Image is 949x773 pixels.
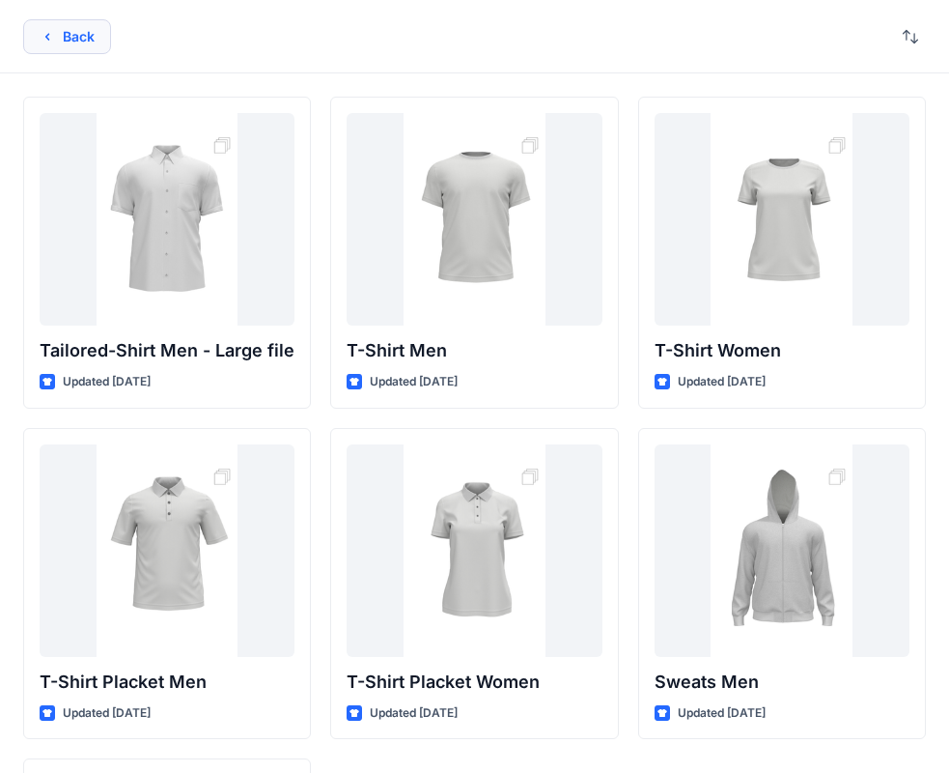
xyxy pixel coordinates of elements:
[370,372,458,392] p: Updated [DATE]
[655,113,909,326] a: T-Shirt Women
[347,669,601,696] p: T-Shirt Placket Women
[655,669,909,696] p: Sweats Men
[655,444,909,657] a: Sweats Men
[63,703,151,724] p: Updated [DATE]
[40,444,294,657] a: T-Shirt Placket Men
[347,113,601,326] a: T-Shirt Men
[678,703,766,724] p: Updated [DATE]
[347,337,601,364] p: T-Shirt Men
[40,113,294,326] a: Tailored-Shirt Men - Large file
[40,337,294,364] p: Tailored-Shirt Men - Large file
[63,372,151,392] p: Updated [DATE]
[40,669,294,696] p: T-Shirt Placket Men
[370,703,458,724] p: Updated [DATE]
[678,372,766,392] p: Updated [DATE]
[23,19,111,54] button: Back
[347,444,601,657] a: T-Shirt Placket Women
[655,337,909,364] p: T-Shirt Women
